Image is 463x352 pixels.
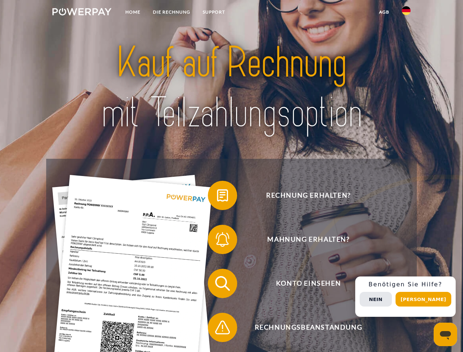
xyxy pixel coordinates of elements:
div: Schnellhilfe [355,276,456,317]
button: Mahnung erhalten? [208,225,398,254]
span: Konto einsehen [218,269,398,298]
a: Home [119,5,147,19]
span: Rechnung erhalten? [218,181,398,210]
span: Rechnungsbeanstandung [218,313,398,342]
a: SUPPORT [196,5,231,19]
img: qb_search.svg [213,274,232,293]
button: Rechnungsbeanstandung [208,313,398,342]
img: de [402,6,411,15]
a: agb [373,5,396,19]
button: Nein [360,292,392,307]
button: [PERSON_NAME] [396,292,451,307]
img: qb_bell.svg [213,230,232,249]
button: Rechnung erhalten? [208,181,398,210]
img: title-powerpay_de.svg [70,35,393,140]
img: logo-powerpay-white.svg [52,8,111,15]
img: qb_warning.svg [213,318,232,337]
img: qb_bill.svg [213,186,232,205]
button: Konto einsehen [208,269,398,298]
a: DIE RECHNUNG [147,5,196,19]
span: Mahnung erhalten? [218,225,398,254]
h3: Benötigen Sie Hilfe? [360,281,451,288]
iframe: Schaltfläche zum Öffnen des Messaging-Fensters [434,323,457,346]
